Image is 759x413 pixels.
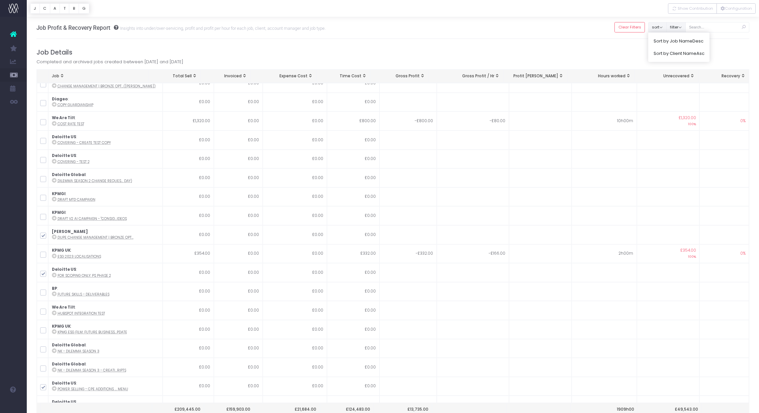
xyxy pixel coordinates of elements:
[327,225,379,244] td: £0.00
[48,74,163,93] td: :
[614,22,645,32] button: Clear Filters
[52,210,66,215] strong: KPMGI
[36,59,183,65] span: Completed and archived jobs created between [DATE] and [DATE]
[163,377,214,396] td: £0.00
[666,22,686,32] button: filter
[52,324,71,329] strong: KPMG UK
[279,73,308,79] span: Expense Cost
[263,187,327,206] td: £0.00
[327,377,379,396] td: £0.00
[214,301,263,320] td: £0.00
[678,6,713,11] span: Show Contribution
[634,70,698,83] th: Example 1: under servicedTotal Sell = £4500Invoiced = £4000Unrecovered = £500Example 2: over serv...
[668,3,717,14] button: Show Contribution
[118,24,326,31] small: Insights into under/over-servicing, profit and profit per hour for each job, client, account mana...
[52,342,86,348] strong: Deloitte Global
[58,349,99,354] abbr: NK - Dilemma Season 3
[52,286,57,291] strong: BP
[163,131,214,150] td: £0.00
[30,3,89,14] div: Vertical button group
[648,32,709,62] div: sort
[340,73,361,79] span: Time Cost
[214,377,263,396] td: £0.00
[437,244,509,263] td: -£166.00
[214,206,263,225] td: £0.00
[48,187,163,206] td: :
[163,339,214,358] td: £0.00
[263,206,327,225] td: £0.00
[39,3,50,14] button: C
[58,159,90,164] abbr: Covering - TEST 2
[48,131,163,150] td: :
[48,225,163,244] td: :
[327,244,379,263] td: £332.00
[48,282,163,301] td: :
[214,339,263,358] td: £0.00
[58,273,111,278] abbr: For scoping only: PS Phase 2
[327,131,379,150] td: £0.00
[214,111,263,131] td: £0.00
[263,93,327,112] td: £0.00
[50,3,60,14] button: A
[263,358,327,377] td: £0.00
[263,263,327,282] td: £0.00
[58,197,95,202] abbr: DRAFT MTD Campaign
[571,73,630,79] div: Hours worked
[214,131,263,150] td: £0.00
[263,282,327,301] td: £0.00
[58,102,93,107] abbr: COPY Guardianship
[58,121,84,127] abbr: Cost Rate test
[692,37,703,44] span: Desc
[370,70,429,83] th: Gross Profit: activate to sort column ascending
[52,73,145,79] div: Job
[58,84,156,89] abbr: Change Management | Bronze option (Jon)
[52,361,86,367] strong: Deloitte Global
[163,282,214,301] td: £0.00
[663,73,689,79] span: Unrecovered
[251,70,317,83] th: Expense Cost: activate to sort column ascending
[648,47,709,60] a: Sort by Client Name
[163,358,214,377] td: £0.00
[214,74,263,93] td: £0.00
[149,70,201,83] th: Total Sell: activate to sort column ascending
[685,22,750,32] input: Search...
[52,153,76,158] strong: Deloitte US
[317,70,370,83] th: Time Cost: activate to sort column ascending
[48,150,163,169] td: :
[79,3,89,14] button: G
[668,3,756,14] div: Vertical button group
[36,49,750,56] h4: Job Details
[204,73,247,79] div: Invoiced
[327,93,379,112] td: £0.00
[696,50,704,57] span: Asc
[327,168,379,187] td: £0.00
[263,131,327,150] td: £0.00
[48,377,163,396] td: :
[740,251,746,257] span: 0%
[58,254,101,259] abbr: esg 2023 localisations
[263,74,327,93] td: £0.00
[163,111,214,131] td: £1,320.00
[30,3,40,14] button: J
[740,118,746,124] span: 0%
[214,225,263,244] td: £0.00
[263,339,327,358] td: £0.00
[52,115,75,120] strong: We Are Tilt
[263,150,327,169] td: £0.00
[327,150,379,169] td: £0.00
[429,70,503,83] th: Gross Profit / Hr: activate to sort column ascending
[437,111,509,131] td: -£80.00
[52,248,71,253] strong: KPMG UK
[327,187,379,206] td: £0.00
[52,305,75,310] strong: We Are Tilt
[214,93,263,112] td: £0.00
[327,320,379,339] td: £0.00
[58,387,128,392] abbr: Power Selling - CPE Additions - external menu
[327,358,379,377] td: £0.00
[214,282,263,301] td: £0.00
[680,248,696,254] span: £354.00
[513,73,558,79] span: Profit [PERSON_NAME]
[572,111,637,131] td: 10h00m
[48,339,163,358] td: :
[201,70,251,83] th: Invoiced: activate to sort column ascending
